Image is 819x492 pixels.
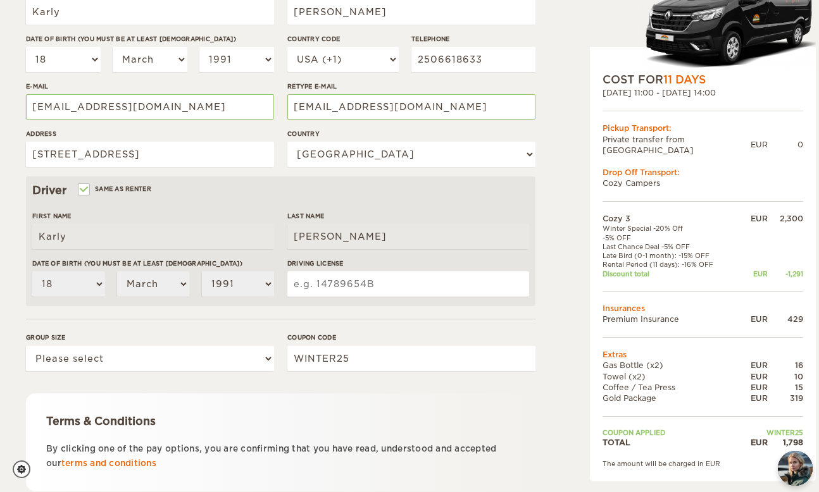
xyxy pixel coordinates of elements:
label: Group size [26,333,274,342]
div: 319 [768,393,803,403]
span: 11 Days [663,73,706,86]
label: Same as renter [79,183,151,195]
div: Pickup Transport: [603,123,803,133]
input: e.g. 1 234 567 890 [411,47,535,72]
div: EUR [739,360,768,371]
div: EUR [739,371,768,382]
input: e.g. 14789654B [287,271,529,297]
label: Date of birth (You must be at least [DEMOGRAPHIC_DATA]) [32,259,274,268]
td: Extras [603,349,803,360]
td: Coupon applied [603,428,739,437]
label: E-mail [26,82,274,91]
div: 0 [768,139,803,150]
td: Discount total [603,269,739,278]
td: TOTAL [603,437,739,448]
td: Cozy 3 [603,213,739,224]
div: EUR [739,213,768,224]
a: Cookie settings [13,460,39,478]
div: 2,300 [768,213,803,224]
div: The amount will be charged in EUR [603,459,803,468]
div: 15 [768,382,803,393]
p: By clicking one of the pay options, you are confirming that you have read, understood and accepte... [46,441,515,471]
label: Country Code [287,34,399,44]
label: Coupon code [287,333,535,342]
td: Gold Package [603,393,739,403]
input: e.g. example@example.com [287,94,535,120]
div: Terms & Conditions [46,414,515,429]
div: EUR [739,382,768,393]
label: Country [287,129,535,138]
input: e.g. Smith [287,224,529,249]
input: Same as renter [79,187,87,195]
td: Last Chance Deal -5% OFF [603,242,739,251]
div: EUR [739,437,768,448]
div: EUR [739,269,768,278]
td: Winter Special -20% Off [603,224,739,233]
input: e.g. Street, City, Zip Code [26,142,274,167]
label: Last Name [287,211,529,221]
td: Gas Bottle (x2) [603,360,739,371]
img: Freyja at Cozy Campers [778,451,813,486]
div: 429 [768,314,803,324]
td: WINTER25 [739,428,803,437]
td: Premium Insurance [603,314,739,324]
td: Cozy Campers [603,178,803,188]
label: Date of birth (You must be at least [DEMOGRAPHIC_DATA]) [26,34,274,44]
td: Coffee / Tea Press [603,382,739,393]
div: EUR [751,139,768,150]
td: -5% OFF [603,233,739,242]
td: Insurances [603,303,803,314]
input: e.g. example@example.com [26,94,274,120]
div: 1,798 [768,437,803,448]
label: Driving License [287,259,529,268]
div: [DATE] 11:00 - [DATE] 14:00 [603,87,803,98]
div: Drop Off Transport: [603,167,803,178]
a: terms and conditions [61,458,156,468]
div: 10 [768,371,803,382]
div: 16 [768,360,803,371]
label: Telephone [411,34,535,44]
div: -1,291 [768,269,803,278]
label: First Name [32,211,274,221]
input: e.g. William [32,224,274,249]
td: Towel (x2) [603,371,739,382]
td: Late Bird (0-1 month): -15% OFF [603,251,739,260]
label: Retype E-mail [287,82,535,91]
div: EUR [739,393,768,403]
td: Rental Period (11 days): -16% OFF [603,260,739,269]
td: Private transfer from [GEOGRAPHIC_DATA] [603,134,751,156]
div: COST FOR [603,72,803,87]
div: EUR [739,314,768,324]
button: chat-button [778,451,813,486]
label: Address [26,129,274,138]
div: Driver [32,183,529,198]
